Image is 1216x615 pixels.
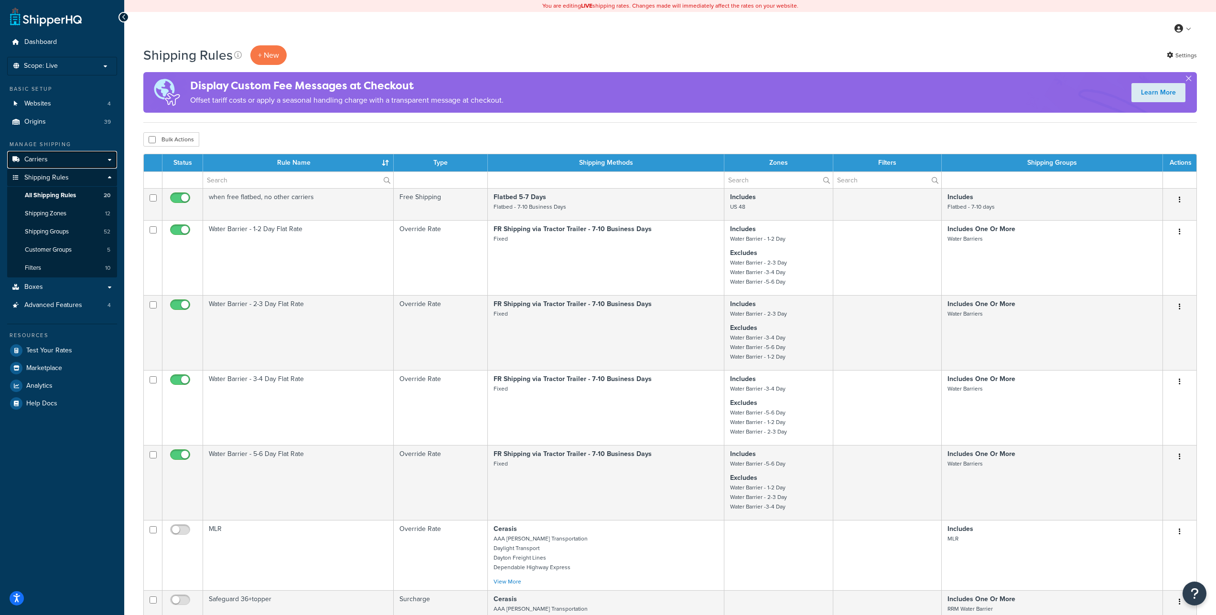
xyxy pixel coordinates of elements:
small: Water Barriers [947,459,983,468]
th: Filters [833,154,942,171]
img: duties-banner-06bc72dcb5fe05cb3f9472aba00be2ae8eb53ab6f0d8bb03d382ba314ac3c341.png [143,72,190,113]
span: 5 [107,246,110,254]
strong: FR Shipping via Tractor Trailer - 7-10 Business Days [494,374,652,384]
strong: Includes One Or More [947,299,1015,309]
input: Search [203,172,393,188]
div: Manage Shipping [7,140,117,148]
th: Actions [1163,154,1196,171]
strong: Excludes [730,323,757,333]
li: Shipping Zones [7,205,117,223]
small: US 48 [730,202,745,211]
span: 4 [108,301,111,309]
a: Customer Groups 5 [7,241,117,259]
td: Override Rate [394,220,488,295]
span: Carriers [24,156,48,164]
strong: Includes One Or More [947,449,1015,459]
li: Websites [7,95,117,113]
strong: Excludes [730,473,757,483]
input: Search [833,172,941,188]
a: All Shipping Rules 20 [7,187,117,204]
small: Water Barriers [947,234,983,243]
small: Fixed [494,459,508,468]
div: Basic Setup [7,85,117,93]
li: Boxes [7,278,117,296]
span: Filters [25,264,41,272]
small: Water Barriers [947,384,983,393]
a: Carriers [7,151,117,169]
span: Dashboard [24,38,57,46]
td: Override Rate [394,445,488,520]
strong: Cerasis [494,594,517,604]
p: Offset tariff costs or apply a seasonal handling charge with a transparent message at checkout. [190,94,504,107]
small: Water Barrier - 2-3 Day [730,309,787,318]
td: Water Barrier - 3-4 Day Flat Rate [203,370,394,445]
small: RRM Water Barrier [947,604,993,613]
a: Shipping Zones 12 [7,205,117,223]
td: Override Rate [394,370,488,445]
a: Marketplace [7,360,117,377]
span: Shipping Groups [25,228,69,236]
a: Test Your Rates [7,342,117,359]
span: 20 [104,191,110,200]
th: Shipping Methods [488,154,724,171]
td: MLR [203,520,394,590]
strong: Includes One Or More [947,374,1015,384]
small: Water Barrier -5-6 Day Water Barrier - 1-2 Day Water Barrier - 2-3 Day [730,408,787,436]
strong: Excludes [730,398,757,408]
a: Learn More [1131,83,1185,102]
li: Shipping Groups [7,223,117,241]
a: Dashboard [7,33,117,51]
span: Advanced Features [24,301,82,309]
span: Shipping Rules [24,174,69,182]
th: Status [162,154,203,171]
strong: FR Shipping via Tractor Trailer - 7-10 Business Days [494,224,652,234]
strong: Includes One Or More [947,224,1015,234]
small: Water Barrier -3-4 Day Water Barrier -5-6 Day Water Barrier - 1-2 Day [730,333,786,361]
span: 52 [104,228,110,236]
span: 12 [105,210,110,218]
strong: Flatbed 5-7 Days [494,192,546,202]
span: Shipping Zones [25,210,66,218]
strong: Includes One Or More [947,594,1015,604]
strong: Excludes [730,248,757,258]
td: Override Rate [394,295,488,370]
td: Water Barrier - 5-6 Day Flat Rate [203,445,394,520]
small: AAA [PERSON_NAME] Transportation Daylight Transport Dayton Freight Lines Dependable Highway Express [494,534,588,572]
strong: Includes [730,449,756,459]
a: Analytics [7,377,117,394]
li: All Shipping Rules [7,187,117,204]
td: Override Rate [394,520,488,590]
td: Water Barrier - 2-3 Day Flat Rate [203,295,394,370]
small: Water Barrier - 2-3 Day Water Barrier -3-4 Day Water Barrier -5-6 Day [730,258,787,286]
li: Filters [7,259,117,277]
strong: Includes [947,524,973,534]
span: 4 [108,100,111,108]
button: Bulk Actions [143,132,199,147]
small: Fixed [494,384,508,393]
small: Flatbed - 7-10 days [947,202,995,211]
span: Boxes [24,283,43,291]
strong: Includes [730,192,756,202]
li: Advanced Features [7,297,117,314]
p: + New [250,45,287,65]
th: Zones [724,154,833,171]
a: Advanced Features 4 [7,297,117,314]
small: MLR [947,534,958,543]
a: Help Docs [7,395,117,412]
td: Free Shipping [394,188,488,220]
a: Filters 10 [7,259,117,277]
span: 10 [105,264,110,272]
span: Origins [24,118,46,126]
strong: FR Shipping via Tractor Trailer - 7-10 Business Days [494,449,652,459]
th: Type [394,154,488,171]
strong: Includes [730,374,756,384]
button: Open Resource Center [1183,582,1206,605]
td: when free flatbed, no other carriers [203,188,394,220]
strong: FR Shipping via Tractor Trailer - 7-10 Business Days [494,299,652,309]
li: Shipping Rules [7,169,117,278]
a: Shipping Rules [7,169,117,187]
